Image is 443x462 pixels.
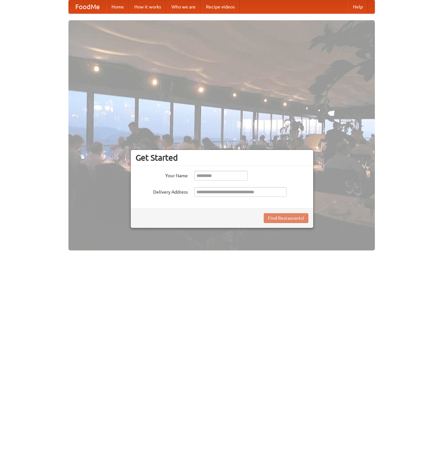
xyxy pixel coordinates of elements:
[348,0,368,13] a: Help
[129,0,166,13] a: How it works
[136,171,188,179] label: Your Name
[201,0,240,13] a: Recipe videos
[136,187,188,195] label: Delivery Address
[69,0,106,13] a: FoodMe
[264,213,308,223] button: Find Restaurants!
[106,0,129,13] a: Home
[136,153,308,163] h3: Get Started
[166,0,201,13] a: Who we are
